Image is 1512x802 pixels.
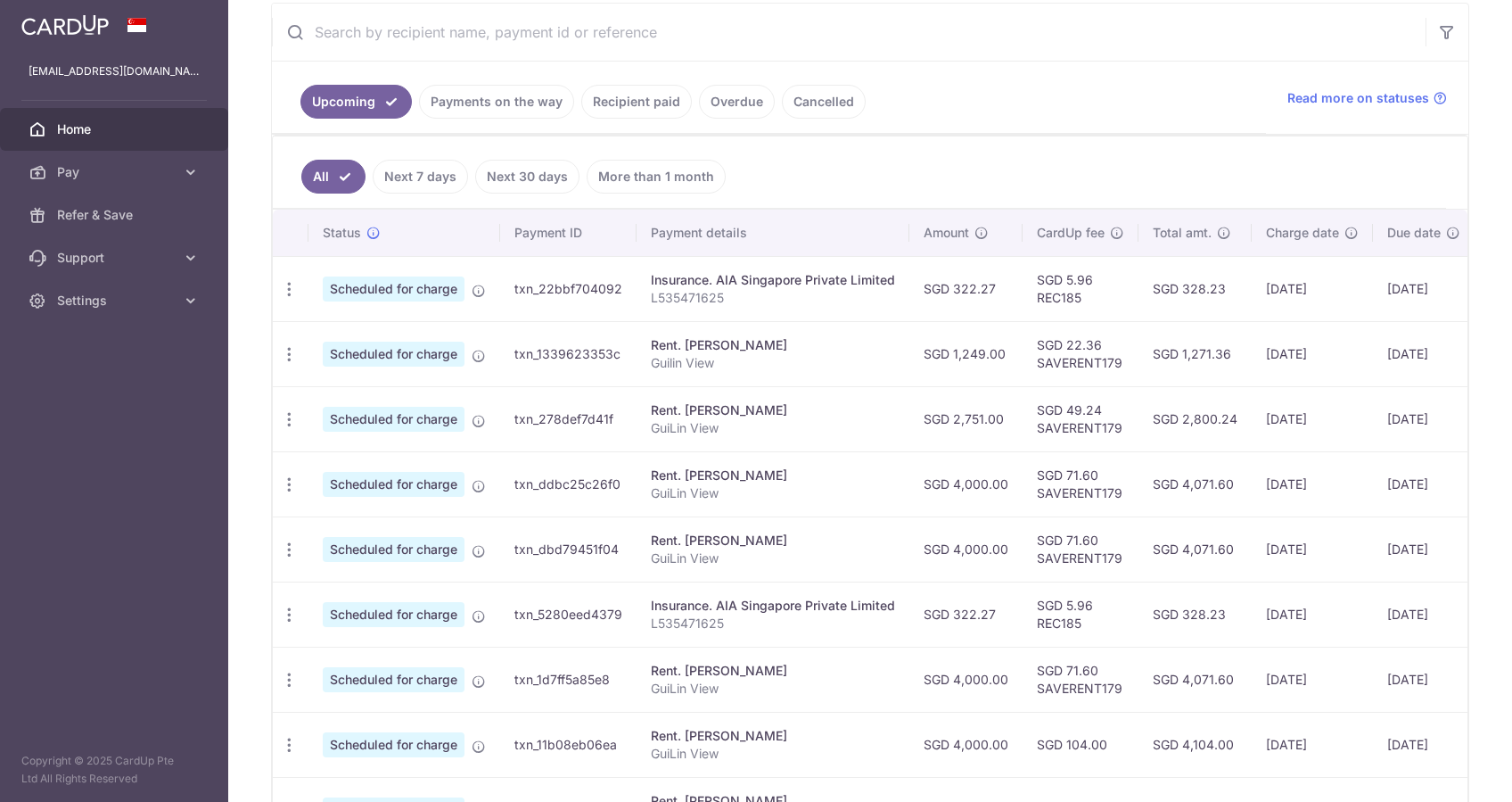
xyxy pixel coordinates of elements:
td: SGD 4,071.60 [1138,517,1252,582]
span: Charge date [1266,224,1339,242]
td: txn_11b08eb06ea [500,712,637,777]
td: [DATE] [1252,517,1373,582]
td: [DATE] [1252,321,1373,386]
span: Help [40,12,77,29]
img: CardUp [21,14,109,36]
div: Insurance. AIA Singapore Private Limited [651,597,895,615]
span: Settings [57,292,175,310]
p: GuiLin View [651,680,895,698]
td: SGD 4,000.00 [909,647,1023,712]
td: txn_ddbc25c26f0 [500,451,637,517]
span: Scheduled for charge [323,277,464,302]
span: Refer & Save [57,206,175,224]
td: SGD 4,000.00 [909,517,1023,582]
p: GuiLin View [651,419,895,437]
td: txn_5280eed4379 [500,582,637,647]
td: SGD 22.36 SAVERENT179 [1023,321,1138,386]
span: CardUp fee [1037,224,1105,242]
div: Rent. [PERSON_NAME] [651,336,895,354]
td: [DATE] [1373,451,1475,517]
div: Rent. [PERSON_NAME] [651,662,895,680]
th: Payment details [637,210,909,256]
span: Scheduled for charge [323,407,464,432]
td: SGD 71.60 SAVERENT179 [1023,451,1138,517]
td: txn_1d7ff5a85e8 [500,647,637,712]
a: Next 30 days [475,160,579,194]
span: Scheduled for charge [323,342,464,367]
td: SGD 4,071.60 [1138,647,1252,712]
td: SGD 4,104.00 [1138,712,1252,777]
td: SGD 4,000.00 [909,451,1023,517]
td: [DATE] [1252,647,1373,712]
td: SGD 328.23 [1138,256,1252,321]
input: Search by recipient name, payment id or reference [272,4,1426,61]
span: Home [57,120,175,138]
span: Read more on statuses [1287,89,1429,107]
div: Rent. [PERSON_NAME] [651,532,895,550]
td: SGD 49.24 SAVERENT179 [1023,386,1138,451]
td: [DATE] [1373,321,1475,386]
a: More than 1 month [587,160,726,194]
td: [DATE] [1373,647,1475,712]
td: SGD 1,249.00 [909,321,1023,386]
td: SGD 5.96 REC185 [1023,256,1138,321]
td: [DATE] [1252,712,1373,777]
td: [DATE] [1252,582,1373,647]
p: GuiLin View [651,745,895,763]
td: [DATE] [1252,451,1373,517]
span: Scheduled for charge [323,667,464,692]
a: Payments on the way [419,85,574,119]
td: [DATE] [1373,256,1475,321]
span: Pay [57,163,175,181]
td: SGD 104.00 [1023,712,1138,777]
span: Due date [1387,224,1441,242]
td: txn_278def7d41f [500,386,637,451]
td: SGD 322.27 [909,256,1023,321]
td: txn_dbd79451f04 [500,517,637,582]
td: [DATE] [1252,256,1373,321]
a: Cancelled [782,85,866,119]
div: Insurance. AIA Singapore Private Limited [651,271,895,289]
div: Rent. [PERSON_NAME] [651,401,895,419]
p: L535471625 [651,615,895,633]
td: [DATE] [1373,712,1475,777]
span: Scheduled for charge [323,732,464,757]
p: L535471625 [651,289,895,307]
td: [DATE] [1373,386,1475,451]
td: SGD 322.27 [909,582,1023,647]
a: Overdue [699,85,775,119]
td: SGD 4,000.00 [909,712,1023,777]
td: SGD 71.60 SAVERENT179 [1023,647,1138,712]
span: Scheduled for charge [323,472,464,497]
td: SGD 328.23 [1138,582,1252,647]
td: SGD 71.60 SAVERENT179 [1023,517,1138,582]
span: Total amt. [1153,224,1212,242]
td: txn_1339623353c [500,321,637,386]
p: Guilin View [651,354,895,372]
a: Upcoming [300,85,412,119]
td: SGD 2,800.24 [1138,386,1252,451]
a: Next 7 days [373,160,468,194]
span: Amount [924,224,969,242]
a: All [301,160,366,194]
td: txn_22bbf704092 [500,256,637,321]
span: Status [323,224,361,242]
td: SGD 4,071.60 [1138,451,1252,517]
span: Scheduled for charge [323,537,464,562]
span: Support [57,249,175,267]
td: [DATE] [1373,517,1475,582]
td: SGD 2,751.00 [909,386,1023,451]
div: Rent. [PERSON_NAME] [651,727,895,745]
th: Payment ID [500,210,637,256]
div: Rent. [PERSON_NAME] [651,467,895,484]
td: [DATE] [1252,386,1373,451]
td: SGD 1,271.36 [1138,321,1252,386]
p: GuiLin View [651,484,895,502]
td: [DATE] [1373,582,1475,647]
p: GuiLin View [651,550,895,567]
td: SGD 5.96 REC185 [1023,582,1138,647]
p: [EMAIL_ADDRESS][DOMAIN_NAME] [29,62,200,80]
a: Recipient paid [581,85,692,119]
a: Read more on statuses [1287,89,1447,107]
span: Scheduled for charge [323,602,464,627]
